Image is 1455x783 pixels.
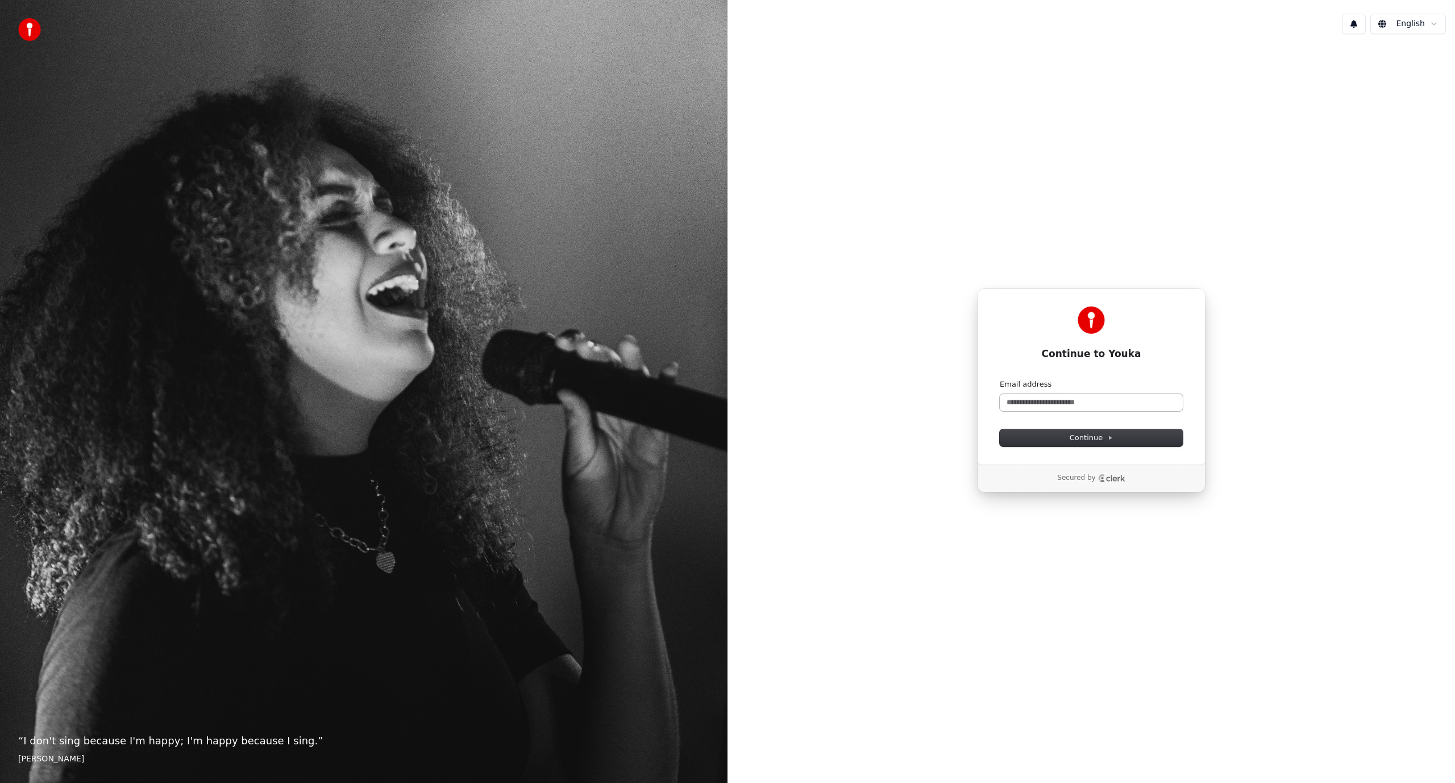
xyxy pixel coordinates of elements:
h1: Continue to Youka [1000,347,1183,361]
label: Email address [1000,379,1051,390]
footer: [PERSON_NAME] [18,753,709,765]
button: Continue [1000,429,1183,446]
img: youka [18,18,41,41]
p: Secured by [1057,474,1095,483]
p: “ I don't sing because I'm happy; I'm happy because I sing. ” [18,733,709,749]
a: Clerk logo [1098,474,1125,482]
span: Continue [1070,433,1113,443]
img: Youka [1078,306,1105,334]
